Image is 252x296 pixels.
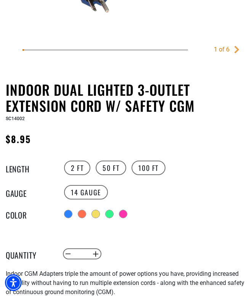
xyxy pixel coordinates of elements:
a: Next [233,46,241,53]
h1: Indoor Dual Lighted 3-Outlet Extension Cord w/ Safety CGM [6,82,246,114]
label: 100 FT [132,161,165,175]
span: Indoor CGM Adapters triple the amount of power options you have, providing increased flexibility ... [6,270,244,296]
label: Quantity [6,249,44,259]
span: SC14002 [6,116,25,121]
label: 14 Gauge [64,185,108,199]
legend: Gauge [6,187,44,197]
legend: Length [6,163,44,173]
span: $8.95 [6,132,31,146]
div: 1 of 6 [214,45,230,54]
div: Accessibility Menu [5,274,22,291]
legend: Color [6,209,44,219]
label: 50 FT [96,161,126,175]
label: 2 FT [64,161,90,175]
